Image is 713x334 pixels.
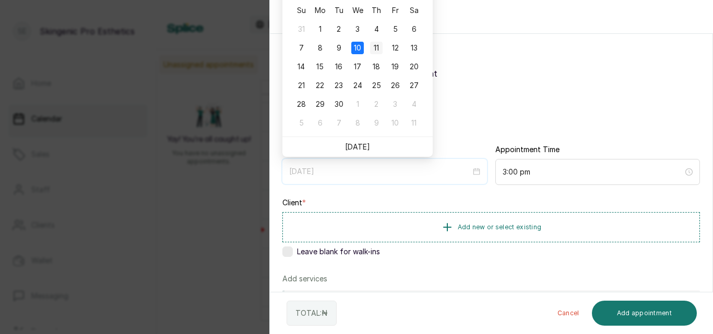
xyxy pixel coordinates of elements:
[311,20,329,39] td: 2025-09-01
[367,20,386,39] td: 2025-09-04
[348,57,367,76] td: 2025-09-17
[458,223,542,231] span: Add new or select existing
[314,117,326,129] div: 6
[297,246,380,257] span: Leave blank for walk-ins
[295,98,307,110] div: 28
[295,79,307,92] div: 21
[351,23,364,35] div: 3
[386,1,405,20] th: Fr
[292,95,311,114] td: 2025-09-28
[351,98,364,110] div: 1
[295,117,307,129] div: 5
[329,57,348,76] td: 2025-09-16
[370,79,383,92] div: 25
[311,76,329,95] td: 2025-09-22
[329,76,348,95] td: 2025-09-23
[386,114,405,132] td: 2025-10-10
[503,166,683,178] input: Select time
[386,20,405,39] td: 2025-09-05
[386,39,405,57] td: 2025-09-12
[329,1,348,20] th: Tu
[405,114,423,132] td: 2025-10-11
[282,212,700,242] button: Add new or select existing
[348,76,367,95] td: 2025-09-24
[370,42,383,54] div: 11
[408,79,420,92] div: 27
[314,60,326,73] div: 15
[329,114,348,132] td: 2025-10-07
[292,114,311,132] td: 2025-10-05
[386,95,405,114] td: 2025-10-03
[389,60,401,73] div: 19
[332,42,345,54] div: 9
[295,308,328,318] p: TOTAL: ₦
[292,57,311,76] td: 2025-09-14
[332,98,345,110] div: 30
[311,95,329,114] td: 2025-09-29
[367,39,386,57] td: 2025-09-11
[314,23,326,35] div: 1
[367,76,386,95] td: 2025-09-25
[408,117,420,129] div: 11
[295,42,307,54] div: 7
[351,117,364,129] div: 8
[311,39,329,57] td: 2025-09-08
[282,197,306,208] label: Client
[311,1,329,20] th: Mo
[367,57,386,76] td: 2025-09-18
[332,79,345,92] div: 23
[332,117,345,129] div: 7
[408,98,420,110] div: 4
[549,301,588,326] button: Cancel
[314,79,326,92] div: 22
[405,20,423,39] td: 2025-09-06
[345,142,370,151] a: [DATE]
[386,76,405,95] td: 2025-09-26
[314,98,326,110] div: 29
[329,95,348,114] td: 2025-09-30
[389,42,401,54] div: 12
[405,76,423,95] td: 2025-09-27
[292,76,311,95] td: 2025-09-21
[389,98,401,110] div: 3
[282,274,327,284] p: Add services
[348,20,367,39] td: 2025-09-03
[389,23,401,35] div: 5
[314,42,326,54] div: 8
[389,79,401,92] div: 26
[367,114,386,132] td: 2025-10-09
[292,1,311,20] th: Su
[295,23,307,35] div: 31
[367,95,386,114] td: 2025-10-02
[332,60,345,73] div: 16
[311,114,329,132] td: 2025-10-06
[370,98,383,110] div: 2
[389,117,401,129] div: 10
[386,57,405,76] td: 2025-09-19
[370,60,383,73] div: 18
[348,114,367,132] td: 2025-10-08
[351,79,364,92] div: 24
[592,301,697,326] button: Add appointment
[408,23,420,35] div: 6
[367,1,386,20] th: Th
[329,39,348,57] td: 2025-09-09
[292,39,311,57] td: 2025-09-07
[405,39,423,57] td: 2025-09-13
[351,60,364,73] div: 17
[295,60,307,73] div: 14
[348,39,367,57] td: 2025-09-10
[329,20,348,39] td: 2025-09-02
[282,101,700,113] label: Appointment type
[348,95,367,114] td: 2025-10-01
[370,117,383,129] div: 9
[289,166,471,177] input: Select date
[351,42,364,54] div: 10
[405,1,423,20] th: Sa
[405,95,423,114] td: 2025-10-04
[332,23,345,35] div: 2
[405,57,423,76] td: 2025-09-20
[408,60,420,73] div: 20
[348,1,367,20] th: We
[370,23,383,35] div: 4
